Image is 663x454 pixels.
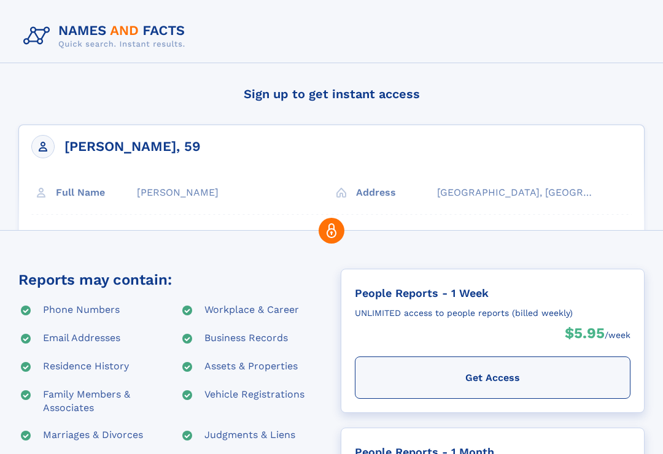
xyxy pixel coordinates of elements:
div: Business Records [204,331,288,346]
div: Family Members & Associates [43,388,161,415]
div: Residence History [43,360,129,374]
div: Reports may contain: [18,269,172,291]
div: Judgments & Liens [204,428,295,443]
h4: Sign up to get instant access [18,75,645,112]
div: /week [605,323,630,347]
div: Vehicle Registrations [204,388,304,415]
div: UNLIMITED access to people reports (billed weekly) [355,303,573,323]
div: $5.95 [565,323,605,347]
div: Assets & Properties [204,360,298,374]
img: Logo Names and Facts [18,20,195,53]
div: Get Access [355,356,630,399]
div: Marriages & Divorces [43,428,143,443]
div: Phone Numbers [43,303,120,318]
div: Workplace & Career [204,303,299,318]
div: Email Addresses [43,331,120,346]
div: People Reports - 1 Week [355,283,573,303]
